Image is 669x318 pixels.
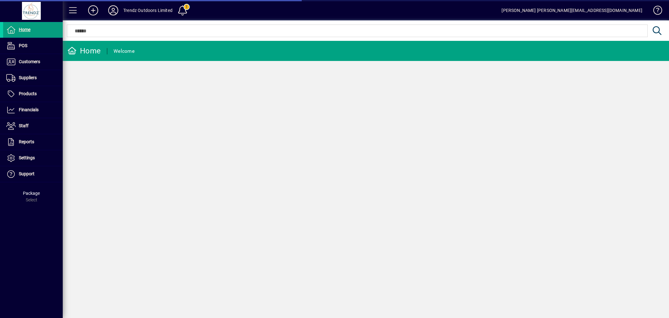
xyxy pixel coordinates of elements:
[3,118,63,134] a: Staff
[3,134,63,150] a: Reports
[3,54,63,70] a: Customers
[502,5,642,15] div: [PERSON_NAME] [PERSON_NAME][EMAIL_ADDRESS][DOMAIN_NAME]
[23,191,40,196] span: Package
[67,46,101,56] div: Home
[114,46,135,56] div: Welcome
[19,123,29,128] span: Staff
[649,1,661,22] a: Knowledge Base
[19,27,30,32] span: Home
[3,38,63,54] a: POS
[19,107,39,112] span: Financials
[3,70,63,86] a: Suppliers
[3,102,63,118] a: Financials
[19,155,35,160] span: Settings
[19,91,37,96] span: Products
[19,171,35,176] span: Support
[19,139,34,144] span: Reports
[3,86,63,102] a: Products
[19,75,37,80] span: Suppliers
[83,5,103,16] button: Add
[3,150,63,166] a: Settings
[123,5,173,15] div: Trendz Outdoors Limited
[19,59,40,64] span: Customers
[103,5,123,16] button: Profile
[3,166,63,182] a: Support
[19,43,27,48] span: POS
